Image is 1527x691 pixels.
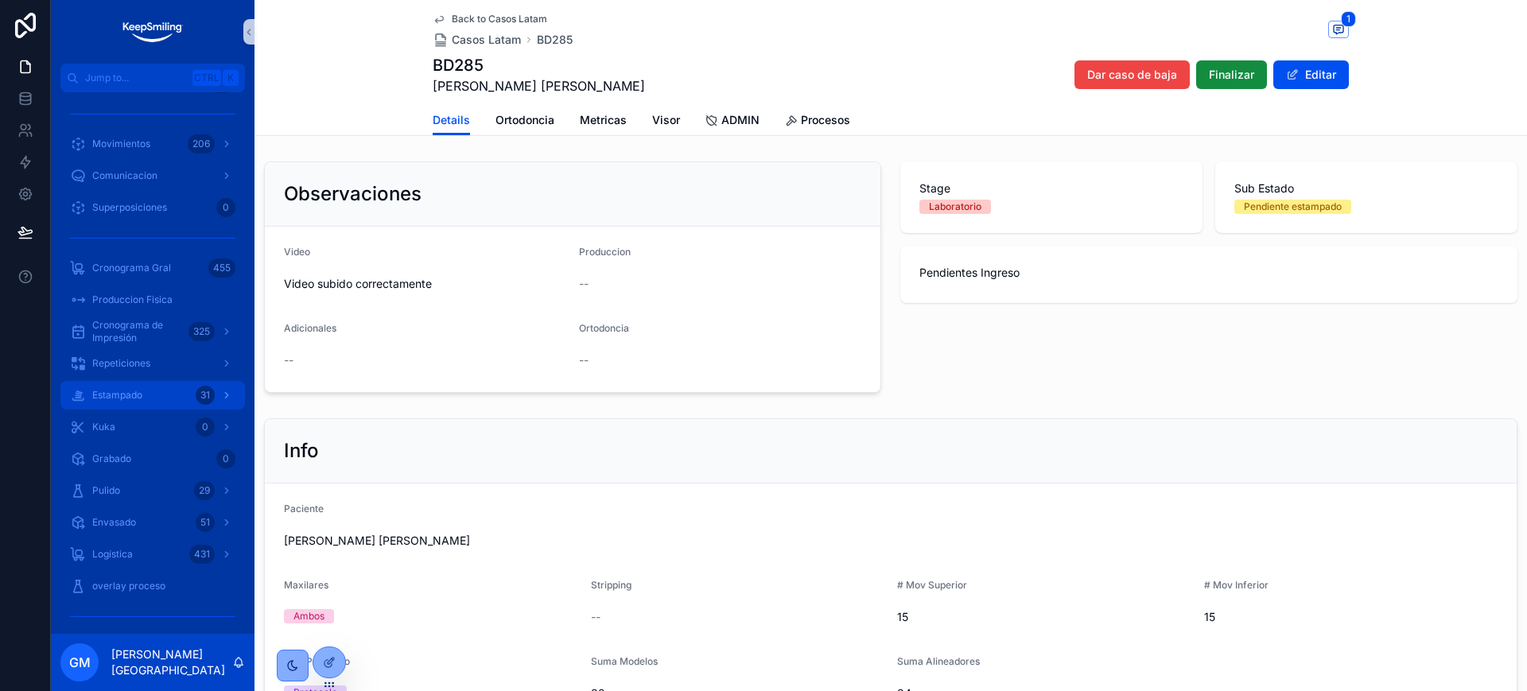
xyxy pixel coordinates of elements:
span: Ctrl [192,70,221,86]
span: Envasado [92,516,136,529]
span: Cronograma Gral [92,262,171,274]
span: ADMIN [721,112,760,128]
button: Editar [1273,60,1349,89]
span: Ortodoncia [495,112,554,128]
a: Envasado51 [60,508,245,537]
button: Finalizar [1196,60,1267,89]
span: Kuka [92,421,115,433]
a: Visor [652,106,680,138]
a: Produccion Fisica [60,285,245,314]
a: Back to Casos Latam [433,13,547,25]
span: -- [579,352,589,368]
h1: BD285 [433,54,645,76]
a: Pulido29 [60,476,245,505]
span: Maxilares [284,579,328,591]
a: Comunicacion [60,161,245,190]
div: 206 [188,134,215,153]
p: [PERSON_NAME][GEOGRAPHIC_DATA] [111,646,232,678]
div: Laboratorio [929,200,981,214]
span: Visor [652,112,680,128]
span: Video subido correctamente [284,276,566,292]
a: Kuka0 [60,413,245,441]
div: 325 [188,322,215,341]
span: 15 [897,609,1191,625]
a: Metricas [580,106,627,138]
span: 1 [1341,11,1356,27]
div: scrollable content [51,92,254,634]
a: Repeticiones [60,349,245,378]
span: -- [579,276,589,292]
div: 31 [196,386,215,405]
a: Logística431 [60,540,245,569]
span: Details [433,112,470,128]
span: Produccion [579,246,631,258]
a: Cronograma de Impresión325 [60,317,245,346]
span: Dar caso de baja [1087,67,1177,83]
div: Pendiente estampado [1244,200,1342,214]
div: Ambos [293,609,324,623]
span: -- [591,609,600,625]
span: Casos Latam [452,32,521,48]
img: App logo [121,19,184,45]
span: Produccion Fisica [92,293,173,306]
span: Estampado [92,389,142,402]
span: Suma Alineadores [897,655,980,667]
span: Procesos [801,112,850,128]
span: Finalizar [1209,67,1254,83]
button: Dar caso de baja [1074,60,1190,89]
a: Procesos [785,106,850,138]
span: Sub Estado [1234,181,1498,196]
span: -- [284,352,293,368]
span: Stripping [591,579,631,591]
button: 1 [1328,21,1349,41]
span: Suma Modelos [591,655,658,667]
button: Jump to...CtrlK [60,64,245,92]
span: Pendientes Ingreso [919,265,1498,281]
div: 0 [196,417,215,437]
a: overlay proceso [60,572,245,600]
a: Superposiciones0 [60,193,245,222]
div: 0 [216,449,235,468]
span: Back to Casos Latam [452,13,547,25]
a: BD285 [537,32,573,48]
a: Cronograma Gral455 [60,254,245,282]
span: Paciente [284,503,324,514]
span: Grabado [92,452,131,465]
h2: Info [284,438,319,464]
span: # Mov Inferior [1204,579,1269,591]
a: Details [433,106,470,136]
span: [PERSON_NAME] [PERSON_NAME] [433,76,645,95]
span: Repeticiones [92,357,150,370]
div: 29 [194,481,215,500]
a: Estampado31 [60,381,245,410]
span: 15 [1204,609,1498,625]
div: 455 [208,258,235,278]
span: Jump to... [85,72,186,84]
a: ADMIN [705,106,760,138]
span: Superposiciones [92,201,167,214]
span: GM [69,653,91,672]
h2: Observaciones [284,181,422,207]
a: Casos Latam [433,32,521,48]
span: Comunicacion [92,169,157,182]
span: Logística [92,548,133,561]
a: Ortodoncia [495,106,554,138]
a: Grabado0 [60,444,245,473]
span: Metricas [580,112,627,128]
span: Movimientos [92,138,150,150]
span: [PERSON_NAME] [PERSON_NAME] [284,533,1498,549]
span: # Mov Superior [897,579,967,591]
div: 0 [216,198,235,217]
span: Stage [919,181,1183,196]
span: Ortodoncia [579,322,629,334]
a: Movimientos206 [60,130,245,158]
span: overlay proceso [92,580,165,592]
div: 51 [196,513,215,532]
span: Adicionales [284,322,336,334]
div: 431 [189,545,215,564]
span: Video [284,246,310,258]
span: Cronograma de Impresión [92,319,182,344]
span: Pulido [92,484,120,497]
span: K [224,72,237,84]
